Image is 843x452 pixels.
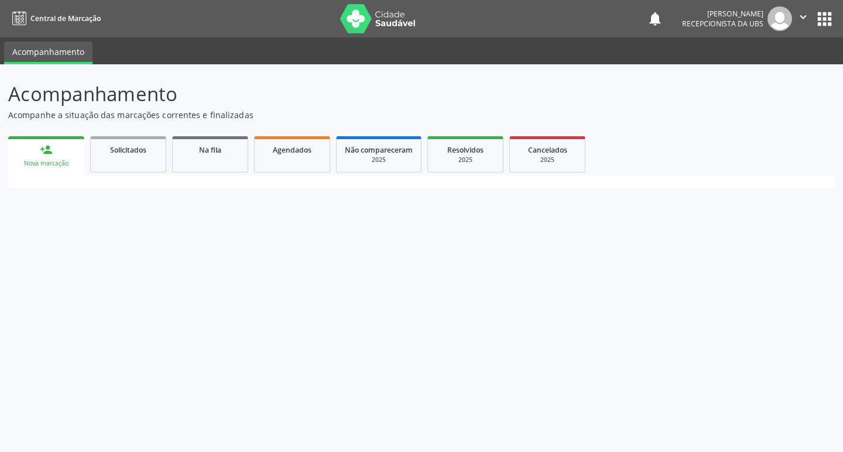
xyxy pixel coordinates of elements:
[814,9,835,29] button: apps
[40,143,53,156] div: person_add
[792,6,814,31] button: 
[199,145,221,155] span: Na fila
[345,145,413,155] span: Não compareceram
[8,80,587,109] p: Acompanhamento
[30,13,101,23] span: Central de Marcação
[436,156,495,164] div: 2025
[518,156,577,164] div: 2025
[345,156,413,164] div: 2025
[110,145,146,155] span: Solicitados
[682,19,763,29] span: Recepcionista da UBS
[682,9,763,19] div: [PERSON_NAME]
[528,145,567,155] span: Cancelados
[4,42,92,64] a: Acompanhamento
[647,11,663,27] button: notifications
[273,145,311,155] span: Agendados
[767,6,792,31] img: img
[8,109,587,121] p: Acompanhe a situação das marcações correntes e finalizadas
[16,159,76,168] div: Nova marcação
[8,9,101,28] a: Central de Marcação
[797,11,810,23] i: 
[447,145,484,155] span: Resolvidos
